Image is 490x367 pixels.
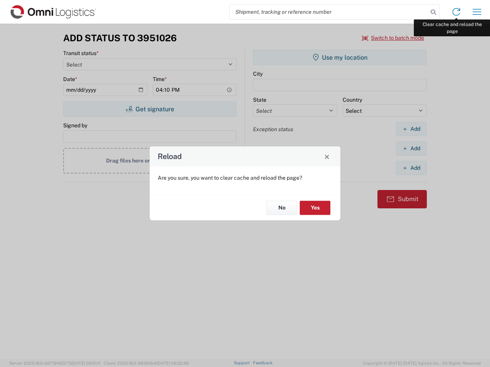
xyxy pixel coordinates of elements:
button: Close [322,151,332,162]
h4: Reload [158,151,182,162]
button: No [266,201,297,215]
p: Are you sure, you want to clear cache and reload the page? [158,174,332,181]
button: Yes [300,201,330,215]
input: Shipment, tracking or reference number [230,5,428,19]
